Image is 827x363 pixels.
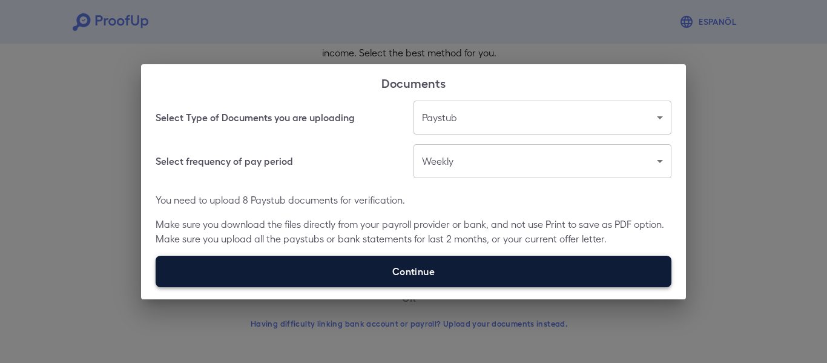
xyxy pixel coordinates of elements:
h6: Select Type of Documents you are uploading [156,110,355,125]
div: Weekly [413,144,671,178]
label: Continue [156,256,671,287]
h2: Documents [141,64,686,101]
div: Paystub [413,101,671,135]
p: Make sure you download the files directly from your payroll provider or bank, and not use Print t... [156,217,671,246]
p: You need to upload 8 Paystub documents for verification. [156,193,671,207]
h6: Select frequency of pay period [156,154,293,168]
